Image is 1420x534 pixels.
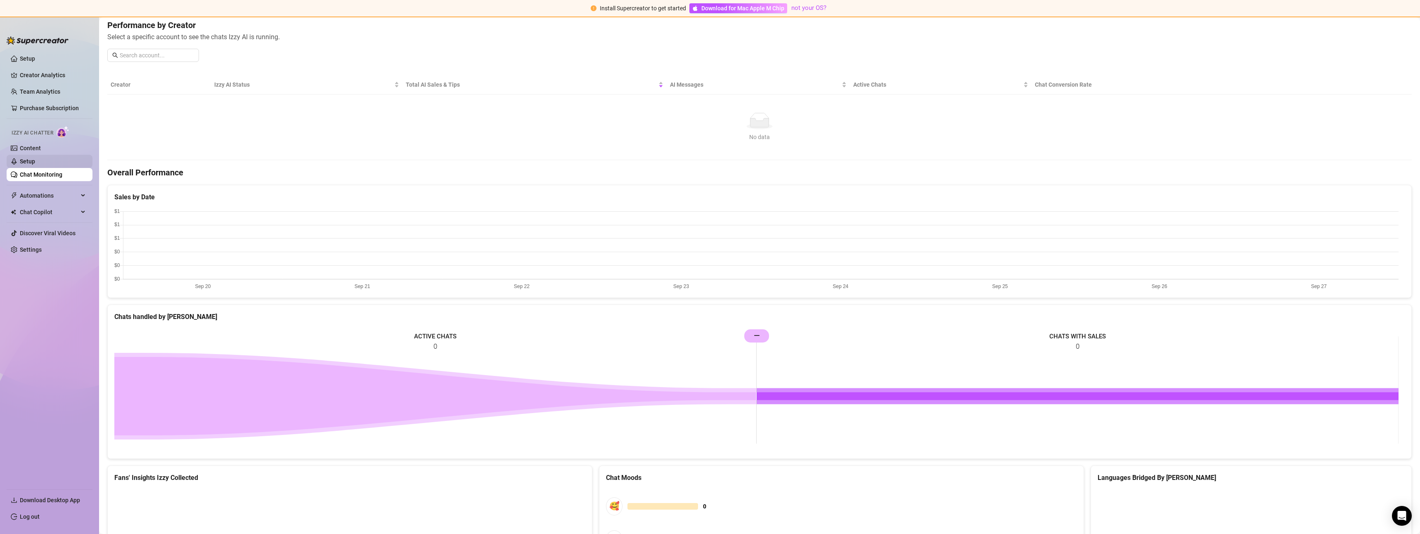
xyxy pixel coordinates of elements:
div: Chat Moods [606,473,1077,483]
span: apple [692,5,698,11]
span: Chat Copilot [20,206,78,219]
div: No data [114,132,1405,142]
th: Izzy AI Status [211,75,402,95]
span: Automations [20,189,78,202]
th: Creator [107,75,211,95]
span: search [112,52,118,58]
div: Sales by Date [114,192,1405,202]
span: Total AI Sales & Tips [406,80,657,89]
a: Purchase Subscription [20,102,86,115]
span: Izzy AI Status [214,80,393,89]
span: AI Messages [670,80,840,89]
a: Setup [20,55,35,62]
img: Chat Copilot [11,209,16,215]
a: Setup [20,158,35,165]
div: Fans' Insights Izzy Collected [114,473,585,483]
span: thunderbolt [11,192,17,199]
div: Languages Bridged By [PERSON_NAME] [1098,473,1405,483]
span: Download for Mac Apple M Chip [701,4,784,13]
span: download [11,497,17,503]
a: Content [20,145,41,151]
div: 🥰 [606,497,622,515]
span: Install Supercreator to get started [600,5,686,12]
a: Log out [20,513,40,520]
a: Creator Analytics [20,69,86,82]
span: Izzy AI Chatter [12,129,53,137]
th: Chat Conversion Rate [1032,75,1281,95]
a: Discover Viral Videos [20,230,76,236]
a: Download for Mac Apple M Chip [689,3,787,13]
a: Settings [20,246,42,253]
th: AI Messages [667,75,850,95]
img: AI Chatter [57,126,69,138]
span: Active Chats [853,80,1022,89]
span: Select a specific account to see the chats Izzy AI is running. [107,32,1412,42]
span: exclamation-circle [591,5,596,11]
a: Chat Monitoring [20,171,62,178]
div: Chats handled by [PERSON_NAME] [114,312,1405,322]
h4: Overall Performance [107,167,1412,178]
a: Team Analytics [20,88,60,95]
th: Total AI Sales & Tips [402,75,667,95]
img: logo-BBDzfeDw.svg [7,36,69,45]
th: Active Chats [850,75,1032,95]
input: Search account... [120,51,194,60]
span: 0 [703,502,706,511]
a: not your OS? [791,4,826,12]
span: Download Desktop App [20,497,80,503]
div: Open Intercom Messenger [1392,506,1412,526]
h4: Performance by Creator [107,19,1412,31]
